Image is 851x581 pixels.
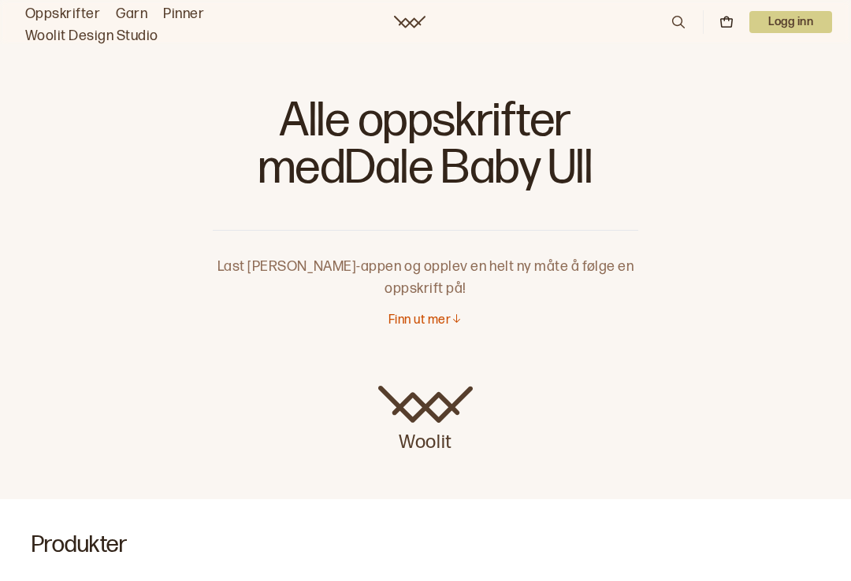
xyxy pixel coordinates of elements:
button: User dropdown [749,11,832,33]
a: Oppskrifter [25,3,100,25]
p: Finn ut mer [388,313,451,329]
a: Woolit Design Studio [25,25,158,47]
img: Woolit [378,386,473,424]
h1: Alle oppskrifter med Dale Baby Ull [213,94,638,205]
a: Woolit [378,386,473,455]
a: Pinner [163,3,204,25]
button: Finn ut mer [388,313,463,329]
p: Woolit [378,424,473,455]
a: Garn [116,3,147,25]
p: Logg inn [749,11,832,33]
a: Woolit [394,16,425,28]
p: Last [PERSON_NAME]-appen og opplev en helt ny måte å følge en oppskrift på! [213,231,638,300]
